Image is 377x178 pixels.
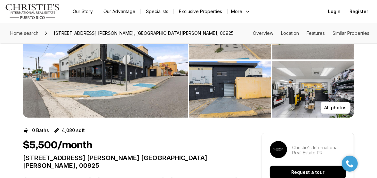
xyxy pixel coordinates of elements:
a: Specialists [141,7,173,16]
p: 0 Baths [32,128,49,133]
button: Login [324,5,344,18]
a: Exclusive Properties [174,7,227,16]
h1: $5,500/month [23,139,92,151]
button: Register [346,5,372,18]
button: View image gallery [23,3,188,118]
button: View image gallery [189,61,271,118]
a: Home search [8,28,41,38]
p: All photos [324,105,347,110]
button: View image gallery [272,61,354,118]
p: [STREET_ADDRESS] [PERSON_NAME] [GEOGRAPHIC_DATA][PERSON_NAME], 00925 [23,154,239,169]
li: 2 of 8 [189,3,354,118]
a: Our Advantage [98,7,140,16]
p: Christie's International Real Estate PR [292,145,346,155]
a: Our Story [68,7,98,16]
span: Login [328,9,341,14]
li: 1 of 8 [23,3,188,118]
span: [STREET_ADDRESS] [PERSON_NAME], [GEOGRAPHIC_DATA][PERSON_NAME], 00925 [51,28,236,38]
img: logo [5,4,60,19]
button: More [228,7,254,16]
span: Home search [10,30,38,36]
p: 4,080 sqft [62,128,85,133]
div: Listing Photos [23,3,354,118]
nav: Page section menu [253,31,369,36]
button: All photos [321,102,350,114]
span: Register [349,9,368,14]
a: Skip to: Overview [253,30,273,36]
a: Skip to: Similar Properties [333,30,369,36]
a: Skip to: Features [307,30,325,36]
a: Skip to: Location [281,30,299,36]
p: Request a tour [291,170,325,175]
